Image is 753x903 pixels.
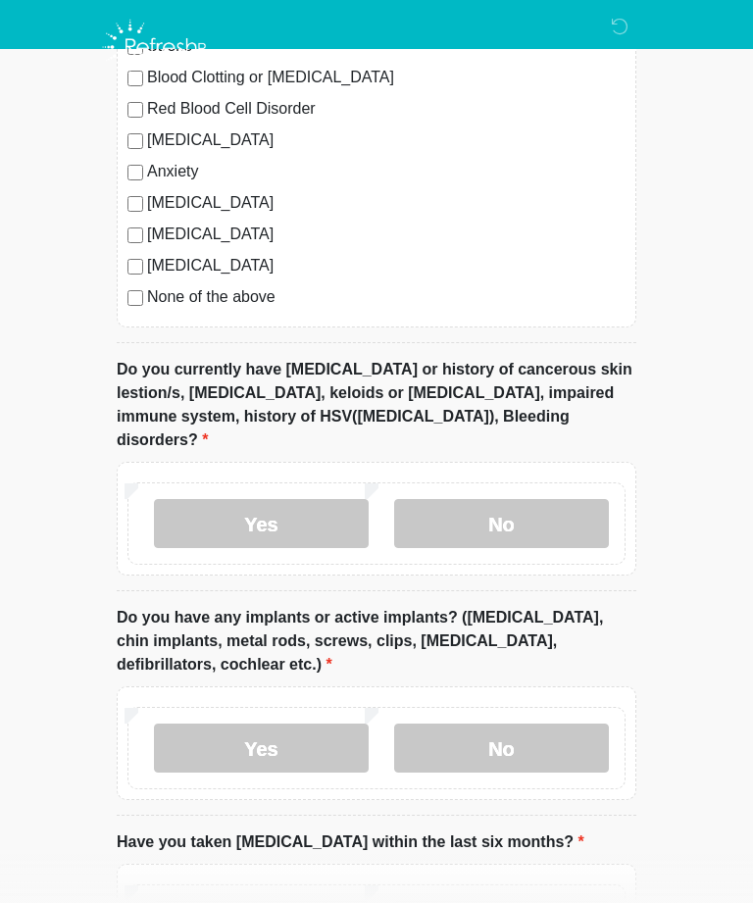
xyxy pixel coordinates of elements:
input: [MEDICAL_DATA] [127,133,143,149]
input: [MEDICAL_DATA] [127,227,143,243]
label: [MEDICAL_DATA] [147,223,626,246]
label: Have you taken [MEDICAL_DATA] within the last six months? [117,830,584,854]
input: [MEDICAL_DATA] [127,196,143,212]
label: None of the above [147,285,626,309]
label: No [394,724,609,773]
input: [MEDICAL_DATA] [127,259,143,275]
label: Do you have any implants or active implants? ([MEDICAL_DATA], chin implants, metal rods, screws, ... [117,606,636,677]
label: Red Blood Cell Disorder [147,97,626,121]
input: None of the above [127,290,143,306]
label: Yes [154,499,369,548]
label: [MEDICAL_DATA] [147,128,626,152]
label: Anxiety [147,160,626,183]
label: No [394,499,609,548]
label: [MEDICAL_DATA] [147,254,626,277]
img: Refresh RX Logo [97,15,216,79]
label: Do you currently have [MEDICAL_DATA] or history of cancerous skin lestion/s, [MEDICAL_DATA], kelo... [117,358,636,452]
label: [MEDICAL_DATA] [147,191,626,215]
input: Red Blood Cell Disorder [127,102,143,118]
label: Yes [154,724,369,773]
input: Anxiety [127,165,143,180]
